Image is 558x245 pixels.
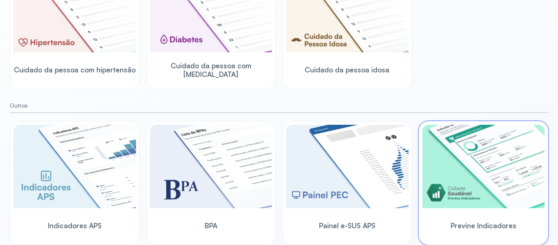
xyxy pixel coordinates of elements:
[319,221,375,230] span: Painel e-SUS APS
[150,61,272,79] span: Cuidado da pessoa com [MEDICAL_DATA]
[150,125,272,208] img: bpa.png
[10,102,548,109] small: Outros
[13,125,136,208] img: aps-indicators.png
[305,65,389,74] span: Cuidado da pessoa idosa
[14,65,136,74] span: Cuidado da pessoa com hipertensão
[286,125,408,208] img: pec-panel.png
[422,125,545,208] img: previne-brasil.png
[205,221,217,230] span: BPA
[48,221,102,230] span: Indicadores APS
[451,221,516,230] span: Previne Indicadores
